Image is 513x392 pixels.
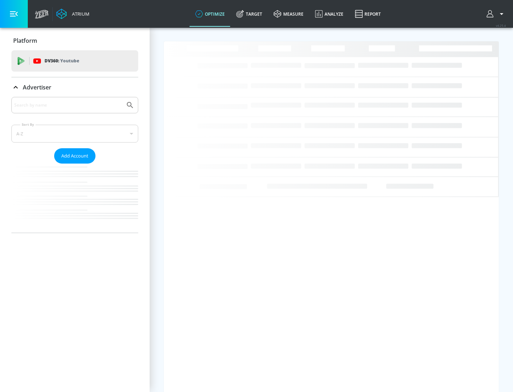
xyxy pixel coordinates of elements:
p: Platform [13,37,37,45]
div: Platform [11,31,138,51]
nav: list of Advertiser [11,164,138,233]
div: DV360: Youtube [11,50,138,72]
div: Advertiser [11,77,138,97]
span: v 4.25.4 [496,24,506,27]
div: Atrium [69,11,89,17]
button: Add Account [54,148,95,164]
p: Advertiser [23,83,51,91]
p: Youtube [60,57,79,65]
div: Advertiser [11,97,138,233]
a: Atrium [56,9,89,19]
div: A-Z [11,125,138,143]
a: Target [230,1,268,27]
p: DV360: [45,57,79,65]
a: measure [268,1,309,27]
label: Sort By [20,122,36,127]
span: Add Account [61,152,88,160]
a: optimize [190,1,230,27]
a: Analyze [309,1,349,27]
input: Search by name [14,100,122,110]
a: Report [349,1,387,27]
